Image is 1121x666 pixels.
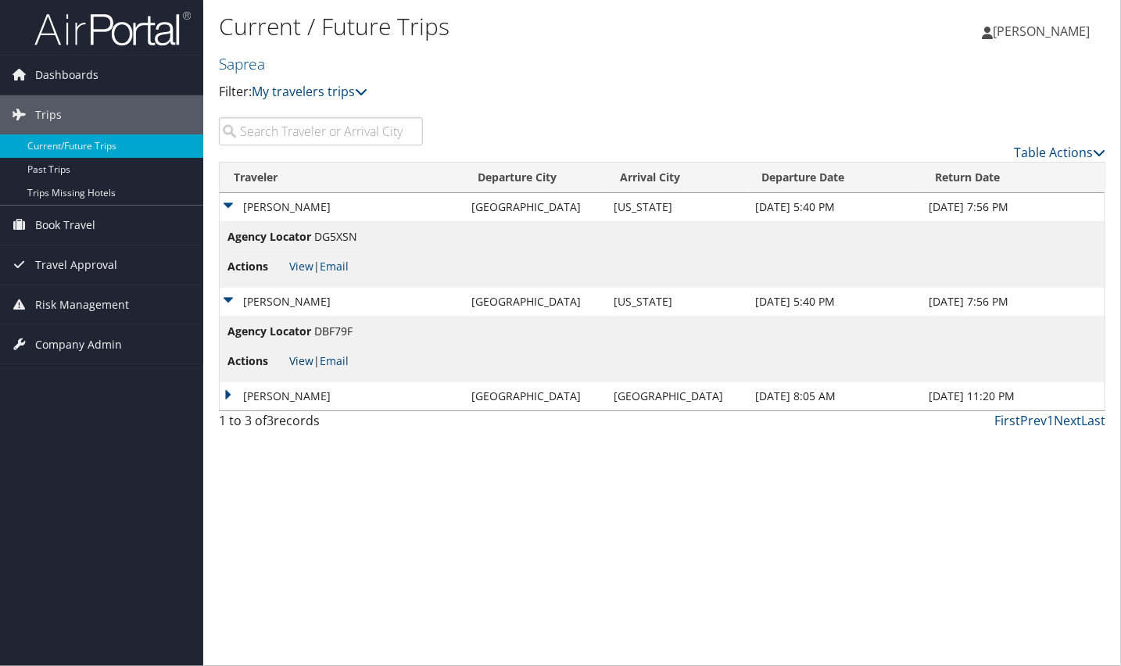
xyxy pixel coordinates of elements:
[606,163,748,193] th: Arrival City: activate to sort column ascending
[1014,144,1105,161] a: Table Actions
[227,258,286,275] span: Actions
[748,163,921,193] th: Departure Date: activate to sort column descending
[220,382,464,410] td: [PERSON_NAME]
[35,285,129,324] span: Risk Management
[35,245,117,285] span: Travel Approval
[289,353,313,368] a: View
[921,193,1105,221] td: [DATE] 7:56 PM
[219,117,423,145] input: Search Traveler or Arrival City
[464,288,606,316] td: [GEOGRAPHIC_DATA]
[227,323,311,340] span: Agency Locator
[35,206,95,245] span: Book Travel
[35,55,98,95] span: Dashboards
[252,83,367,100] a: My travelers trips
[921,288,1105,316] td: [DATE] 7:56 PM
[227,228,311,245] span: Agency Locator
[994,412,1020,429] a: First
[219,82,810,102] p: Filter:
[1020,412,1047,429] a: Prev
[320,353,349,368] a: Email
[220,288,464,316] td: [PERSON_NAME]
[606,288,748,316] td: [US_STATE]
[1081,412,1105,429] a: Last
[748,288,921,316] td: [DATE] 5:40 PM
[314,324,353,338] span: DBF79F
[993,23,1090,40] span: [PERSON_NAME]
[1054,412,1081,429] a: Next
[748,382,921,410] td: [DATE] 8:05 AM
[34,10,191,47] img: airportal-logo.png
[606,193,748,221] td: [US_STATE]
[220,193,464,221] td: [PERSON_NAME]
[320,259,349,274] a: Email
[289,353,349,368] span: |
[921,163,1105,193] th: Return Date: activate to sort column ascending
[464,163,606,193] th: Departure City: activate to sort column ascending
[314,229,357,244] span: DG5XSN
[289,259,313,274] a: View
[982,8,1105,55] a: [PERSON_NAME]
[289,259,349,274] span: |
[220,163,464,193] th: Traveler: activate to sort column ascending
[219,53,269,74] a: Saprea
[219,411,423,438] div: 1 to 3 of records
[219,10,810,43] h1: Current / Future Trips
[606,382,748,410] td: [GEOGRAPHIC_DATA]
[748,193,921,221] td: [DATE] 5:40 PM
[464,382,606,410] td: [GEOGRAPHIC_DATA]
[464,193,606,221] td: [GEOGRAPHIC_DATA]
[35,325,122,364] span: Company Admin
[35,95,62,134] span: Trips
[1047,412,1054,429] a: 1
[267,412,274,429] span: 3
[227,353,286,370] span: Actions
[921,382,1105,410] td: [DATE] 11:20 PM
